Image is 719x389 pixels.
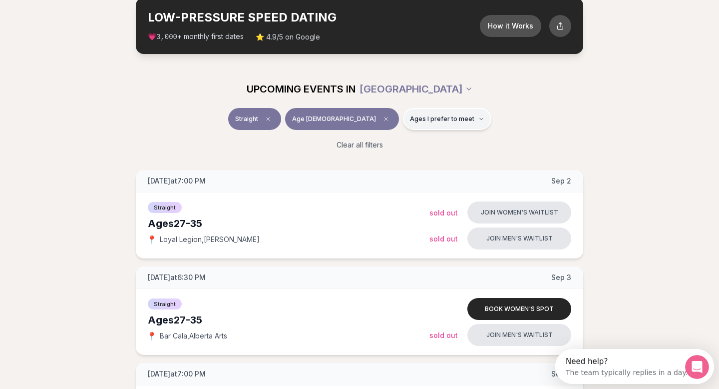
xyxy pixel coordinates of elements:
button: [GEOGRAPHIC_DATA] [359,78,473,100]
button: Clear all filters [331,134,389,156]
iframe: Intercom live chat [685,355,709,379]
span: Bar Cala , Alberta Arts [160,331,227,341]
div: Open Intercom Messenger [4,4,162,31]
div: Need help? [10,8,132,16]
div: The team typically replies in a day. [10,16,132,27]
span: Loyal Legion , [PERSON_NAME] [160,234,260,244]
span: Ages I prefer to meet [410,115,474,123]
button: StraightClear event type filter [228,108,281,130]
span: 📍 [148,235,156,243]
span: 3,000 [156,33,177,41]
span: UPCOMING EVENTS IN [247,82,356,96]
span: Straight [148,298,182,309]
div: Ages 27-35 [148,216,429,230]
span: 📍 [148,332,156,340]
button: Join women's waitlist [467,201,571,223]
span: Sold Out [429,331,458,339]
button: Book women's spot [467,298,571,320]
span: Straight [235,115,258,123]
span: Clear age [380,113,392,125]
iframe: Intercom live chat discovery launcher [555,349,714,384]
span: Sep 2 [551,176,571,186]
button: Ages I prefer to meet [403,108,491,130]
span: Straight [148,202,182,213]
button: Join men's waitlist [467,324,571,346]
span: 💗 + monthly first dates [148,31,244,42]
span: Age [DEMOGRAPHIC_DATA] [292,115,376,123]
span: Sep 3 [551,369,571,379]
span: Sep 3 [551,272,571,282]
span: Clear event type filter [262,113,274,125]
button: Age [DEMOGRAPHIC_DATA]Clear age [285,108,399,130]
span: Sold Out [429,208,458,217]
h2: LOW-PRESSURE SPEED DATING [148,9,480,25]
button: How it Works [480,15,541,37]
span: [DATE] at 7:00 PM [148,369,206,379]
span: [DATE] at 6:30 PM [148,272,206,282]
div: Ages 27-35 [148,313,429,327]
span: ⭐ 4.9/5 on Google [256,32,320,42]
span: Sold Out [429,234,458,243]
span: [DATE] at 7:00 PM [148,176,206,186]
button: Join men's waitlist [467,227,571,249]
